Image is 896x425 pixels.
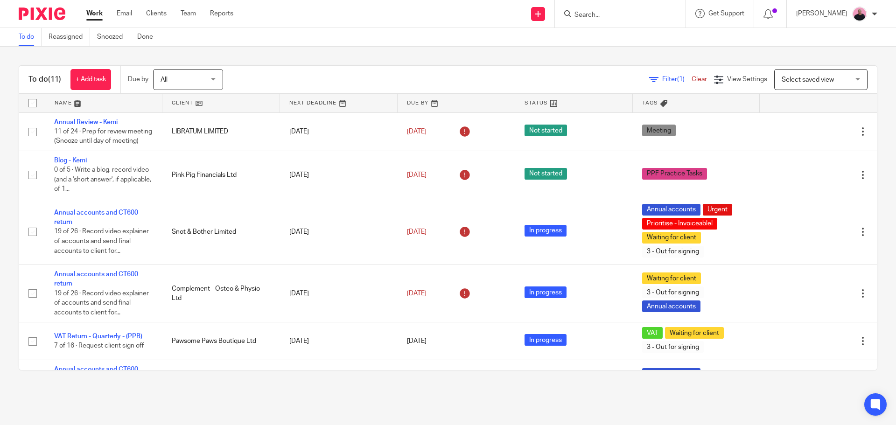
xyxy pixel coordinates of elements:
[796,9,847,18] p: [PERSON_NAME]
[708,10,744,17] span: Get Support
[665,327,724,339] span: Waiting for client
[28,75,61,84] h1: To do
[642,327,663,339] span: VAT
[692,76,707,83] a: Clear
[161,77,168,83] span: All
[280,151,398,199] td: [DATE]
[70,69,111,90] a: + Add task
[407,229,427,235] span: [DATE]
[727,76,767,83] span: View Settings
[642,100,658,105] span: Tags
[19,7,65,20] img: Pixie
[703,204,732,216] span: Urgent
[642,125,676,136] span: Meeting
[54,119,118,125] a: Annual Review - Kemi
[54,229,149,254] span: 19 of 26 · Record video explainer of accounts and send final accounts to client for...
[642,246,704,258] span: 3 - Out for signing
[117,9,132,18] a: Email
[525,334,567,346] span: In progress
[54,209,138,225] a: Annual accounts and CT600 return
[280,322,398,360] td: [DATE]
[54,157,87,164] a: Blog - Kemi
[280,199,398,265] td: [DATE]
[54,167,151,193] span: 0 of 5 · Write a blog, record video (and a 'short answer', if applicable, of 1...
[48,76,61,83] span: (11)
[49,28,90,46] a: Reassigned
[162,112,280,151] td: LIBRATUM LIMITED
[407,338,427,344] span: [DATE]
[642,232,701,244] span: Waiting for client
[677,76,685,83] span: (1)
[525,225,567,237] span: In progress
[210,9,233,18] a: Reports
[181,9,196,18] a: Team
[146,9,167,18] a: Clients
[162,322,280,360] td: Pawsome Paws Boutique Ltd
[97,28,130,46] a: Snoozed
[54,333,142,340] a: VAT Return - Quarterly - (PPB)
[54,343,144,349] span: 7 of 16 · Request client sign off
[162,360,280,418] td: The Progress Partnership Limited
[280,265,398,322] td: [DATE]
[574,11,658,20] input: Search
[54,128,152,145] span: 11 of 24 · Prep for review meeting (Snooze until day of meeting)
[162,265,280,322] td: Complement - Osteo & Physio Ltd
[162,199,280,265] td: Snot & Bother Limited
[642,286,704,298] span: 3 - Out for signing
[525,125,567,136] span: Not started
[54,290,149,316] span: 19 of 26 · Record video explainer of accounts and send final accounts to client for...
[642,300,700,312] span: Annual accounts
[137,28,160,46] a: Done
[280,112,398,151] td: [DATE]
[642,218,717,230] span: Prioritise - Invoiceable!
[525,168,567,180] span: Not started
[54,366,138,382] a: Annual accounts and CT600 return
[407,128,427,135] span: [DATE]
[642,168,707,180] span: PPF Practice Tasks
[407,172,427,178] span: [DATE]
[662,76,692,83] span: Filter
[280,360,398,418] td: [DATE]
[54,271,138,287] a: Annual accounts and CT600 return
[782,77,834,83] span: Select saved view
[19,28,42,46] a: To do
[86,9,103,18] a: Work
[407,290,427,297] span: [DATE]
[642,368,700,380] span: Annual accounts
[642,204,700,216] span: Annual accounts
[525,286,567,298] span: In progress
[642,272,701,284] span: Waiting for client
[852,7,867,21] img: Bio%20-%20Kemi%20.png
[162,151,280,199] td: Pink Pig Financials Ltd
[642,341,704,353] span: 3 - Out for signing
[128,75,148,84] p: Due by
